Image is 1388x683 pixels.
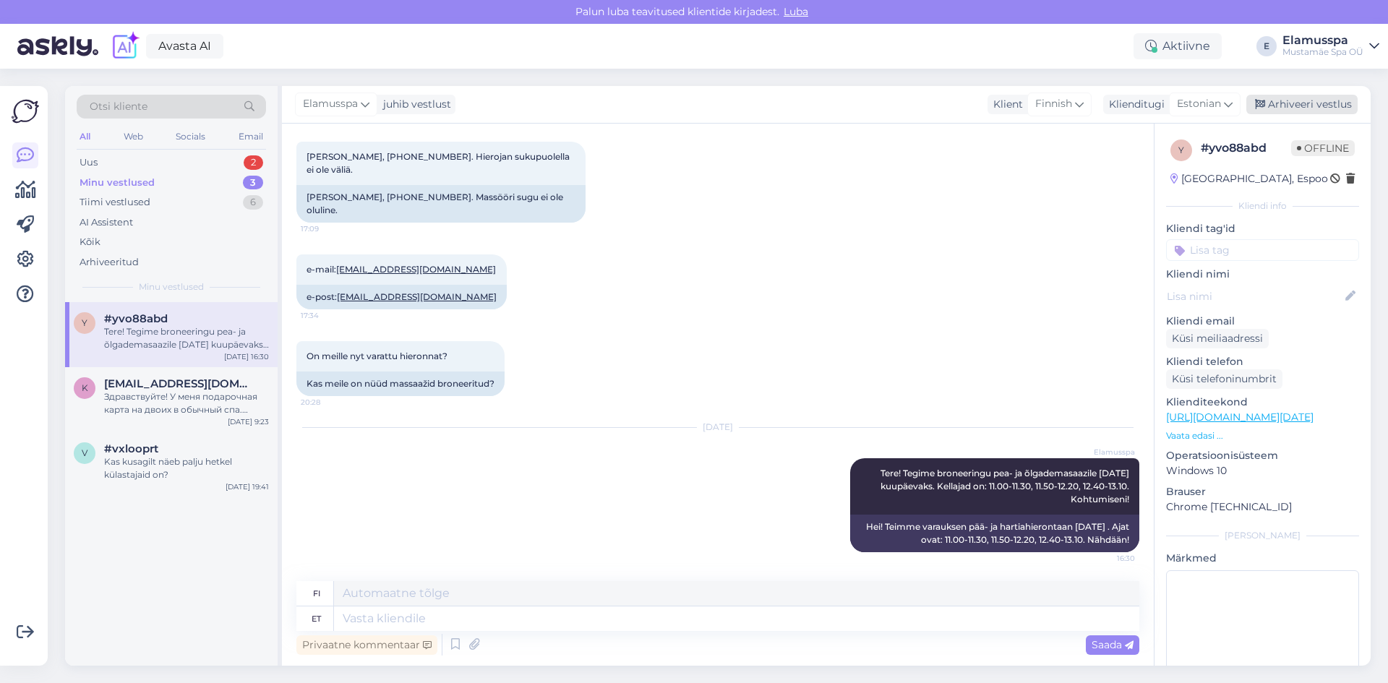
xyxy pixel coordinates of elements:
[224,351,269,362] div: [DATE] 16:30
[1134,33,1222,59] div: Aktiivne
[1081,553,1135,564] span: 16:30
[988,97,1023,112] div: Klient
[1166,354,1359,369] p: Kliendi telefon
[243,176,263,190] div: 3
[307,351,447,361] span: On meille nyt varattu hieronnat?
[173,127,208,146] div: Socials
[296,185,586,223] div: [PERSON_NAME], [PHONE_NUMBER]. Massööri sugu ei ole oluline.
[90,99,147,114] span: Otsi kliente
[336,264,496,275] a: [EMAIL_ADDRESS][DOMAIN_NAME]
[850,515,1139,552] div: Hei! Teimme varauksen pää- ja hartiahierontaan [DATE] . Ajat ovat: 11.00-11.30, 11.50-12.20, 12.4...
[1166,499,1359,515] p: Chrome [TECHNICAL_ID]
[104,390,269,416] div: Здравствуйте! У меня подарочная карта на двоих в обычный спа. Можно ди на месте поменять на 21+?
[1166,411,1314,424] a: [URL][DOMAIN_NAME][DATE]
[1170,171,1328,186] div: [GEOGRAPHIC_DATA], Espoo
[139,280,204,293] span: Minu vestlused
[1282,35,1379,58] a: ElamusspaMustamäe Spa OÜ
[82,447,87,458] span: v
[1166,199,1359,212] div: Kliendi info
[243,195,263,210] div: 6
[1081,447,1135,458] span: Elamusspa
[1166,395,1359,410] p: Klienditeekond
[313,581,320,606] div: fi
[1166,463,1359,478] p: Windows 10
[228,416,269,427] div: [DATE] 9:23
[236,127,266,146] div: Email
[1178,145,1184,155] span: y
[1256,36,1277,56] div: E
[1166,551,1359,566] p: Märkmed
[80,155,98,170] div: Uus
[80,195,150,210] div: Tiimi vestlused
[1166,267,1359,282] p: Kliendi nimi
[1035,96,1072,112] span: Finnish
[1166,221,1359,236] p: Kliendi tag'id
[1246,95,1358,114] div: Arhiveeri vestlus
[1166,448,1359,463] p: Operatsioonisüsteem
[1103,97,1165,112] div: Klienditugi
[104,455,269,481] div: Kas kusagilt näeb palju hetkel külastajaid on?
[244,155,263,170] div: 2
[301,397,355,408] span: 20:28
[881,468,1131,504] span: Tere! Tegime broneeringu pea- ja õlgademasaazile [DATE] kuupäevaks. Kellajad on: 11.00-11.30, 11....
[1282,35,1363,46] div: Elamusspa
[1167,288,1342,304] input: Lisa nimi
[1166,314,1359,329] p: Kliendi email
[779,5,813,18] span: Luba
[104,312,168,325] span: #yvo88abd
[1177,96,1221,112] span: Estonian
[12,98,39,125] img: Askly Logo
[1291,140,1355,156] span: Offline
[1166,484,1359,499] p: Brauser
[1166,429,1359,442] p: Vaata edasi ...
[104,377,254,390] span: kristinakamash@gmail.com
[301,310,355,321] span: 17:34
[80,235,100,249] div: Kõik
[146,34,223,59] a: Avasta AI
[296,421,1139,434] div: [DATE]
[121,127,146,146] div: Web
[337,291,497,302] a: [EMAIL_ADDRESS][DOMAIN_NAME]
[1282,46,1363,58] div: Mustamäe Spa OÜ
[296,371,505,396] div: Kas meile on nüüd massaažid broneeritud?
[296,285,507,309] div: e-post:
[307,151,572,175] span: [PERSON_NAME], [PHONE_NUMBER]. Hierojan sukupuolella ei ole väliä.
[226,481,269,492] div: [DATE] 19:41
[296,635,437,655] div: Privaatne kommentaar
[1166,239,1359,261] input: Lisa tag
[1166,529,1359,542] div: [PERSON_NAME]
[1166,369,1282,389] div: Küsi telefoninumbrit
[377,97,451,112] div: juhib vestlust
[110,31,140,61] img: explore-ai
[301,223,355,234] span: 17:09
[104,325,269,351] div: Tere! Tegime broneeringu pea- ja õlgademasaazile [DATE] kuupäevaks. Kellajad on: 11.00-11.30, 11....
[1201,139,1291,157] div: # yvo88abd
[104,442,158,455] span: #vxlooprt
[307,264,496,275] span: e-mail:
[80,176,155,190] div: Minu vestlused
[1166,329,1269,348] div: Küsi meiliaadressi
[77,127,93,146] div: All
[303,96,358,112] span: Elamusspa
[80,215,133,230] div: AI Assistent
[1092,638,1134,651] span: Saada
[80,255,139,270] div: Arhiveeritud
[82,382,88,393] span: k
[312,606,321,631] div: et
[82,317,87,328] span: y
